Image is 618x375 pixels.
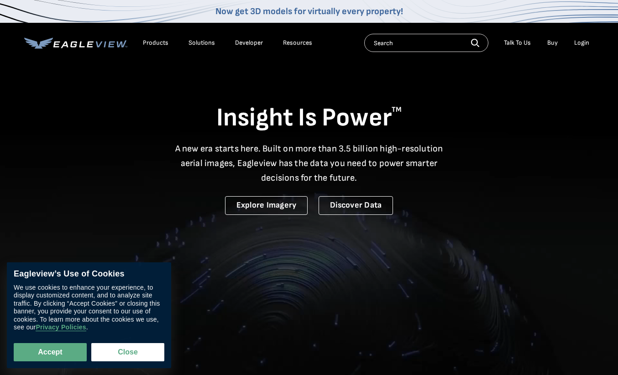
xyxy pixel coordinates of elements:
button: Close [91,343,164,361]
a: Developer [235,39,263,47]
a: Explore Imagery [225,196,308,215]
div: Products [143,39,168,47]
div: Talk To Us [504,39,531,47]
h1: Insight Is Power [24,102,594,134]
div: Eagleview’s Use of Cookies [14,269,164,279]
a: Discover Data [319,196,393,215]
button: Accept [14,343,87,361]
div: We use cookies to enhance your experience, to display customized content, and to analyze site tra... [14,284,164,332]
p: A new era starts here. Built on more than 3.5 billion high-resolution aerial images, Eagleview ha... [169,141,449,185]
a: Now get 3D models for virtually every property! [215,6,403,17]
a: Privacy Policies [36,324,86,332]
input: Search [364,34,488,52]
a: Buy [547,39,558,47]
div: Login [574,39,589,47]
sup: TM [392,105,402,114]
div: Resources [283,39,312,47]
div: Solutions [189,39,215,47]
